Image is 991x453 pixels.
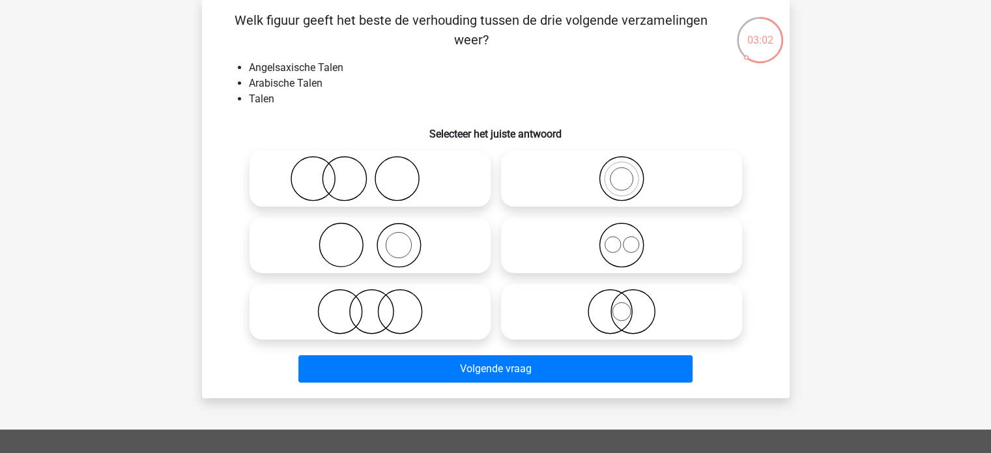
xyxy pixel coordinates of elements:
li: Angelsaxische Talen [249,60,769,76]
div: 03:02 [736,16,784,48]
li: Talen [249,91,769,107]
p: Welk figuur geeft het beste de verhouding tussen de drie volgende verzamelingen weer? [223,10,720,50]
li: Arabische Talen [249,76,769,91]
h6: Selecteer het juiste antwoord [223,117,769,140]
button: Volgende vraag [298,355,693,383]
